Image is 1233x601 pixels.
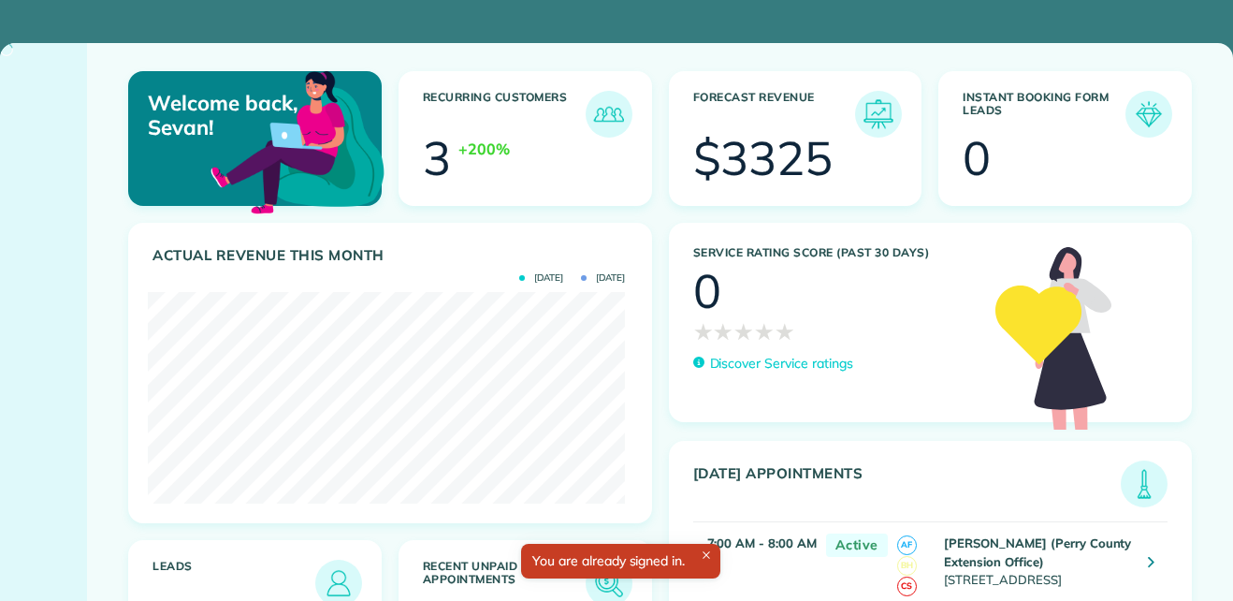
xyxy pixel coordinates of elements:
h3: Actual Revenue this month [152,247,632,264]
strong: 7:00 AM - 8:00 AM [707,535,817,550]
div: You are already signed in. [521,544,720,579]
div: 3 [423,135,451,182]
span: AF [897,535,917,555]
a: Discover Service ratings [693,354,853,374]
span: [DATE] [519,273,563,283]
span: ★ [713,315,733,348]
img: dashboard_welcome-42a62b7d889689a78055ac9021e634bf52bae3f8056760290aed330b23ab8690.png [207,50,388,231]
img: icon_recurring_customers-cf858462ba22bcd05b5a5880d41d6543d210077de5bb9ebc9590e49fd87d84ed.png [590,95,628,133]
span: ★ [754,315,775,348]
h3: Recurring Customers [423,91,586,138]
h3: Instant Booking Form Leads [963,91,1125,138]
span: ★ [733,315,754,348]
h3: Service Rating score (past 30 days) [693,246,978,259]
span: Active [826,534,888,557]
span: ★ [775,315,795,348]
p: Welcome back, Sevan! [148,91,297,140]
div: +200% [458,138,510,160]
img: icon_forecast_revenue-8c13a41c7ed35a8dcfafea3cbb826a0462acb37728057bba2d056411b612bbbe.png [860,95,897,133]
p: Discover Service ratings [710,354,853,374]
img: icon_form_leads-04211a6a04a5b2264e4ee56bc0799ec3eb69b7e499cbb523a139df1d13a81ae0.png [1130,95,1168,133]
div: $3325 [693,135,834,182]
h3: [DATE] Appointments [693,465,1122,507]
span: [DATE] [581,273,625,283]
div: 0 [963,135,991,182]
span: BH [897,556,917,576]
h3: Forecast Revenue [693,91,856,138]
img: icon_todays_appointments-901f7ab196bb0bea1936b74009e4eb5ffbc2d2711fa7634e0d609ed5ef32b18b.png [1125,465,1163,503]
strong: [PERSON_NAME] (Perry County Extension Office) [944,535,1131,569]
span: CS [897,577,917,596]
div: 0 [693,268,721,315]
span: ★ [693,315,714,348]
